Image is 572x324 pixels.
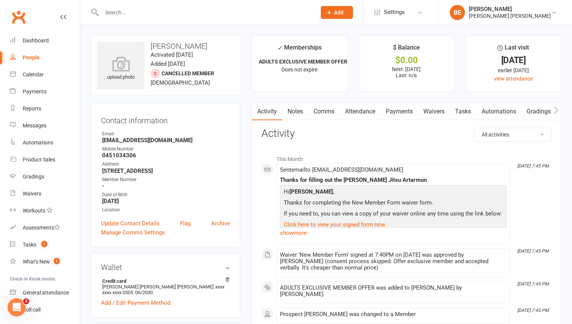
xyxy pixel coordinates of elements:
[135,290,153,295] span: 06/2030
[469,6,551,12] div: [PERSON_NAME]
[473,56,554,64] div: [DATE]
[151,79,210,86] span: [DEMOGRAPHIC_DATA]
[101,298,170,307] a: Add / Edit Payment Method
[261,151,552,163] li: This Month
[450,103,476,120] a: Tasks
[10,185,80,202] a: Waivers
[469,12,551,19] div: [PERSON_NAME] [PERSON_NAME]
[23,140,53,146] div: Automations
[101,228,165,237] a: Manage Comms Settings
[102,167,230,174] strong: [STREET_ADDRESS]
[334,9,344,16] span: Add
[211,219,230,228] a: Archive
[162,70,214,76] span: Cancelled member
[10,49,80,66] a: People
[517,281,549,287] i: [DATE] 7:45 PM
[473,66,554,74] div: earlier [DATE]
[308,103,340,120] a: Comms
[10,219,80,236] a: Assessments
[54,258,60,264] span: 1
[381,103,418,120] a: Payments
[282,209,505,220] p: If you need to, you can view a copy of your waiver online any time using the link below:
[517,163,549,169] i: [DATE] 7:45 PM
[23,208,45,214] div: Workouts
[102,137,230,144] strong: [EMAIL_ADDRESS][DOMAIN_NAME]
[23,54,40,60] div: People
[8,298,26,316] iframe: Intercom live chat
[102,146,230,153] div: Mobile Number
[102,284,224,295] span: xxxx xxxx xxxx 0305
[280,177,507,183] div: Thanks for filling out the [PERSON_NAME] Jitsu Artarmon
[23,71,44,78] div: Calendar
[450,5,465,20] div: BE
[101,263,230,271] h3: Wallet
[280,166,403,173] span: Sent email to [EMAIL_ADDRESS][DOMAIN_NAME]
[259,59,347,65] strong: ADULTS EXCLUSIVE MEMBER OFFER
[494,76,533,82] a: view attendance
[281,67,317,73] span: Does not expire
[277,44,282,51] i: ✓
[418,103,450,120] a: Waivers
[10,301,80,318] a: Roll call
[10,66,80,83] a: Calendar
[102,130,230,138] div: Email
[10,32,80,49] a: Dashboard
[10,253,80,270] a: What's New1
[10,202,80,219] a: Workouts
[10,83,80,100] a: Payments
[517,308,549,313] i: [DATE] 7:45 PM
[10,134,80,151] a: Automations
[9,8,28,26] a: Clubworx
[517,248,549,254] i: [DATE] 7:45 PM
[10,236,80,253] a: Tasks 1
[284,221,385,228] a: Click here to view your signed form now
[101,277,230,296] li: [PERSON_NAME] [PERSON_NAME] [PERSON_NAME]
[101,219,160,228] a: Update Contact Details
[365,56,447,64] div: $0.00
[282,198,505,209] p: Thanks for completing the New Member Form waiver form.
[23,298,29,304] span: 2
[10,168,80,185] a: Gradings
[102,152,230,159] strong: 0451034306
[102,278,226,284] strong: Credit card
[384,4,405,21] span: Settings
[23,122,47,129] div: Messages
[280,228,507,238] a: show more
[151,51,193,58] time: Activated [DATE]
[282,187,505,198] p: Hi ,
[99,7,311,18] input: Search...
[10,100,80,117] a: Reports
[282,103,308,120] a: Notes
[277,43,322,57] div: Memberships
[180,219,191,228] a: Flag
[102,161,230,168] div: Address
[23,37,49,43] div: Dashboard
[97,56,145,81] div: upload photo
[23,88,47,95] div: Payments
[23,225,60,231] div: Assessments
[261,128,552,140] h3: Activity
[497,43,529,56] div: Last visit
[23,242,36,248] div: Tasks
[102,176,230,183] div: Member Number
[23,290,69,296] div: General attendance
[102,198,230,205] strong: [DATE]
[102,183,230,189] strong: -
[41,241,47,247] span: 1
[23,307,40,313] div: Roll call
[321,6,353,19] button: Add
[340,103,381,120] a: Attendance
[280,311,507,318] div: Prospect [PERSON_NAME] was changed to a Member
[23,105,41,112] div: Reports
[393,43,420,56] div: $ Balance
[252,103,282,120] a: Activity
[10,151,80,168] a: Product Sales
[476,103,521,120] a: Automations
[23,259,50,265] div: What's New
[23,157,55,163] div: Product Sales
[102,206,230,214] div: Location
[23,174,44,180] div: Gradings
[280,252,507,271] div: Waiver 'New Member Form' signed at 7:40PM on [DATE] was approved by [PERSON_NAME] (consent proces...
[23,191,41,197] div: Waivers
[97,42,234,50] h3: [PERSON_NAME]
